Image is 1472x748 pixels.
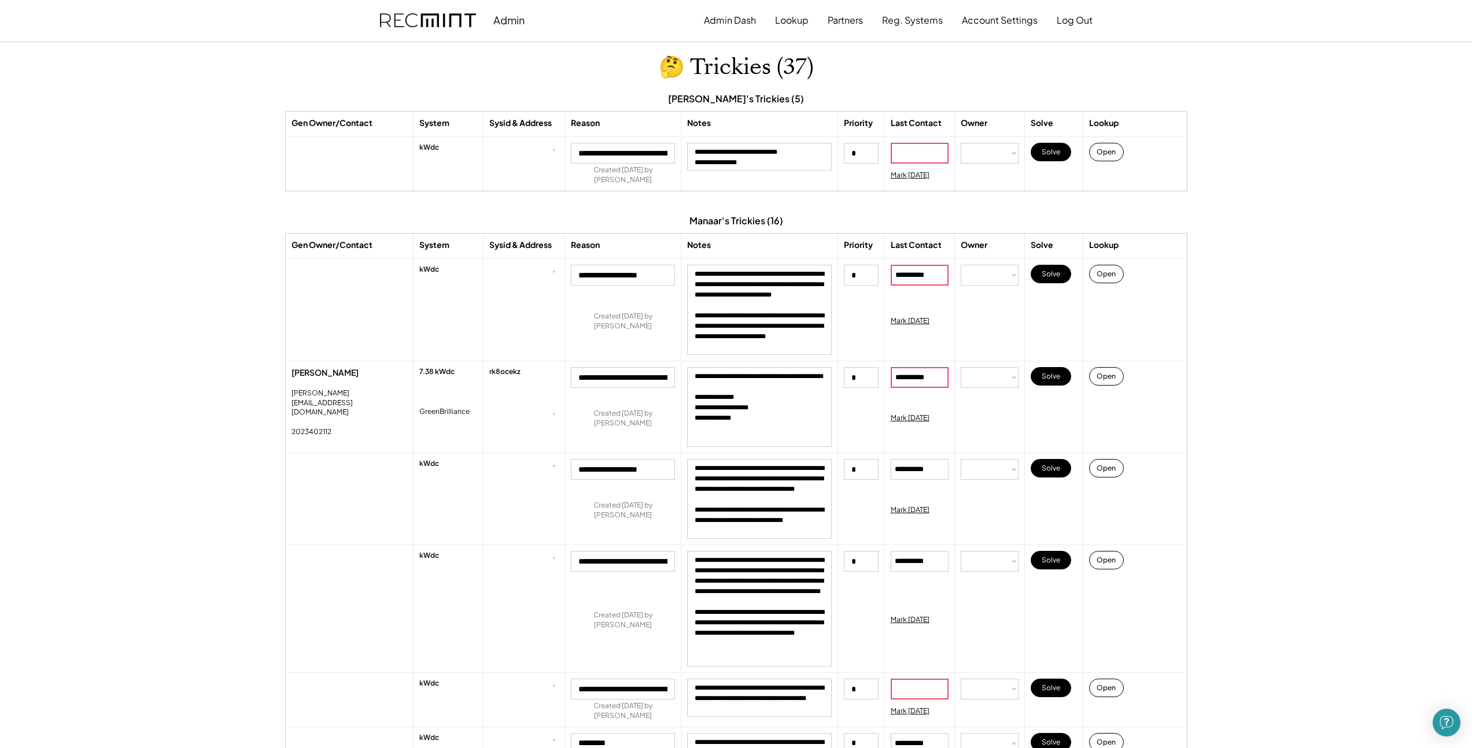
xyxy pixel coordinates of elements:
div: kWdc [419,679,439,688]
div: Created [DATE] by [PERSON_NAME] [571,312,675,331]
button: Lookup [775,9,809,32]
div: Solve [1031,117,1053,129]
div: GreenBrilliance [419,407,470,417]
div: Priority [844,117,873,129]
div: Notes [687,239,711,251]
button: Solve [1031,551,1071,569]
div: Sysid & Address [489,239,552,251]
button: Open [1089,265,1124,283]
div: Owner [961,239,987,251]
div: Last Contact [891,117,942,129]
div: , [553,407,555,417]
div: Priority [844,239,873,251]
div: , [553,265,555,275]
div: System [419,239,449,251]
div: , [553,459,555,469]
div: kWdc [419,733,439,743]
div: Mark [DATE] [891,316,929,326]
button: Solve [1031,265,1071,283]
div: Last Contact [891,239,942,251]
div: Created [DATE] by [PERSON_NAME] [571,610,675,630]
div: Mark [DATE] [891,413,929,423]
div: Gen Owner/Contact [292,239,372,251]
div: 2023402112 [292,427,331,437]
img: recmint-logotype%403x.png [380,13,476,28]
div: 7.38 kWdc [419,367,455,377]
button: Log Out [1057,9,1093,32]
button: Open [1089,143,1124,161]
div: Lookup [1089,117,1119,129]
div: kWdc [419,459,439,469]
div: Sysid & Address [489,117,552,129]
button: Solve [1031,459,1071,477]
div: kWdc [419,551,439,561]
button: Open [1089,367,1124,386]
h1: 🤔 Trickies (37) [659,54,814,81]
div: Solve [1031,239,1053,251]
div: Owner [961,117,987,129]
div: rk8ocekz [489,367,521,377]
button: Open [1089,679,1124,697]
button: Solve [1031,143,1071,161]
div: System [419,117,449,129]
div: , [553,733,555,743]
div: Manaar's Trickies (16) [689,214,783,227]
div: [PERSON_NAME][EMAIL_ADDRESS][DOMAIN_NAME] [292,388,407,417]
div: Created [DATE] by [PERSON_NAME] [571,409,675,428]
div: Notes [687,117,711,129]
div: Mark [DATE] [891,615,929,625]
div: Mark [DATE] [891,171,929,180]
div: Reason [571,239,600,251]
div: [PERSON_NAME]'s Trickies (5) [668,92,804,105]
div: Gen Owner/Contact [292,117,372,129]
div: Mark [DATE] [891,706,929,716]
div: kWdc [419,265,439,275]
div: Created [DATE] by [PERSON_NAME] [571,165,675,185]
button: Open [1089,551,1124,569]
div: [PERSON_NAME] [292,367,407,379]
div: kWdc [419,143,439,153]
div: Open Intercom Messenger [1433,709,1460,736]
div: , [553,679,555,688]
div: Admin [493,13,525,27]
button: Account Settings [962,9,1038,32]
button: Open [1089,459,1124,477]
div: Mark [DATE] [891,505,929,515]
button: Admin Dash [704,9,756,32]
button: Partners [828,9,863,32]
div: Created [DATE] by [PERSON_NAME] [571,701,675,721]
button: Reg. Systems [882,9,943,32]
div: Created [DATE] by [PERSON_NAME] [571,501,675,520]
div: Reason [571,117,600,129]
div: Lookup [1089,239,1119,251]
div: , [553,551,555,561]
button: Solve [1031,367,1071,386]
div: , [553,143,555,153]
button: Solve [1031,679,1071,697]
